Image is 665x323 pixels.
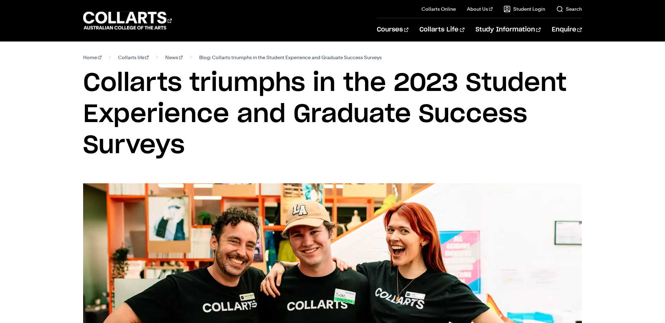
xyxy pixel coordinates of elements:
[83,11,172,30] div: Go to homepage
[118,53,149,62] a: Collarts life
[556,6,582,12] a: Search
[476,18,541,41] a: Study Information
[419,18,464,41] a: Collarts Life
[83,53,101,62] a: Home
[552,18,582,41] a: Enquire
[467,6,493,12] a: About Us
[422,6,456,12] a: Collarts Online
[377,18,408,41] a: Courses
[83,68,582,161] h1: Collarts triumphs in the 2023 Student Experience and Graduate Success Surveys
[165,53,183,62] a: News
[504,6,545,12] a: Student Login
[199,53,382,62] span: Blog: Collarts triumphs in the Student Experience and Graduate Success Surveys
